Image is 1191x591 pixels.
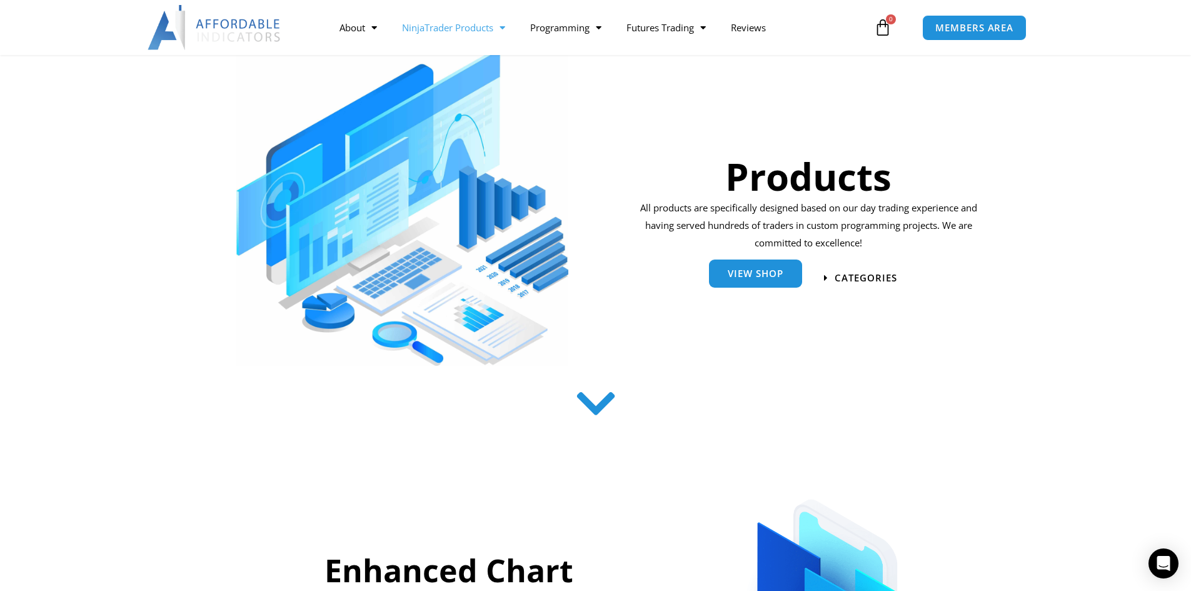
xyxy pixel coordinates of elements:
a: categories [824,273,897,283]
a: Futures Trading [614,13,718,42]
nav: Menu [327,13,871,42]
a: View Shop [709,260,802,288]
a: 0 [855,9,910,46]
p: All products are specifically designed based on our day trading experience and having served hund... [636,200,982,252]
a: About [327,13,389,42]
div: Open Intercom Messenger [1148,548,1178,578]
span: categories [835,273,897,283]
a: MEMBERS AREA [922,15,1027,41]
a: Reviews [718,13,778,42]
a: Programming [518,13,614,42]
h1: Products [636,150,982,203]
span: 0 [886,14,896,24]
img: ProductsSection scaled | Affordable Indicators – NinjaTrader [236,49,568,366]
a: NinjaTrader Products [389,13,518,42]
span: MEMBERS AREA [935,23,1013,33]
img: LogoAI | Affordable Indicators – NinjaTrader [148,5,282,50]
span: View Shop [728,269,783,278]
